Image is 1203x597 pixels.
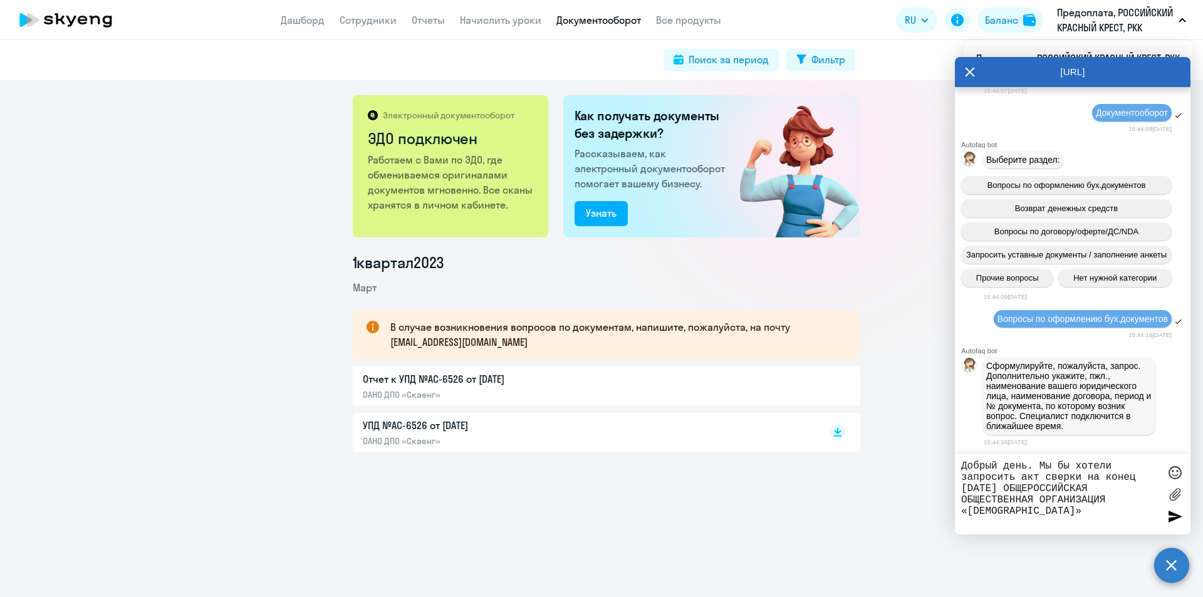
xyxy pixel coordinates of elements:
[962,358,977,376] img: bot avatar
[363,418,626,433] p: УПД №AC-6526 от [DATE]
[575,146,730,191] p: Рассказываем, как электронный документооборот помогает вашему бизнесу.
[962,152,977,170] img: bot avatar
[977,8,1043,33] button: Балансbalance
[811,52,845,67] div: Фильтр
[1073,273,1157,283] span: Нет нужной категории
[353,252,860,273] li: 1 квартал 2023
[575,201,628,226] button: Узнать
[383,110,514,121] p: Электронный документооборот
[664,49,779,71] button: Поиск за период
[689,52,769,67] div: Поиск за период
[586,205,617,221] div: Узнать
[363,418,804,447] a: УПД №AC-6526 от [DATE]ОАНО ДПО «Скаенг»
[390,319,838,350] p: В случае возникновения вопросов по документам, напишите, пожалуйста, на почту [EMAIL_ADDRESS][DOM...
[961,269,1053,287] button: Прочие вопросы
[412,14,445,26] a: Отчеты
[961,246,1172,264] button: Запросить уставные документы / заполнение анкеты
[1128,125,1172,132] time: 15:44:09[DATE]
[966,250,1167,259] span: Запросить уставные документы / заполнение анкеты
[1128,331,1172,338] time: 15:44:16[DATE]
[353,281,377,294] span: Март
[575,107,730,142] h2: Как получать документы без задержки?
[368,128,535,148] h2: ЭДО подключен
[556,14,641,26] a: Документооборот
[984,439,1027,445] time: 15:44:16[DATE]
[984,87,1027,94] time: 15:44:07[DATE]
[964,40,1192,76] ul: RU
[281,14,325,26] a: Дашборд
[786,49,855,71] button: Фильтр
[719,95,860,237] img: connected
[905,13,916,28] span: RU
[961,347,1190,355] div: Autofaq bot
[340,14,397,26] a: Сотрудники
[656,14,721,26] a: Все продукты
[961,141,1190,148] div: Autofaq bot
[368,152,535,212] p: Работаем с Вами по ЭДО, где обмениваемся оригиналами документов мгновенно. Все сканы хранятся в л...
[987,180,1146,190] span: Вопросы по оформлению бух.документов
[1096,108,1168,118] span: Документооборот
[961,460,1159,528] textarea: Добрый день. Мы бы хотели запросить акт сверки на конец [DATE] ОБЩЕРОССИЙСКАЯ ОБЩЕСТВЕННАЯ ОРГАНИ...
[986,361,1154,431] span: Сформулируйте, пожалуйста, запрос. Дополнительно укажите, пжл., наименование вашего юридического ...
[994,227,1138,236] span: Вопросы по договору/оферте/ДС/NDA
[1023,14,1036,26] img: balance
[986,155,1060,165] span: Выберите раздел:
[1015,204,1118,213] span: Возврат денежных средств
[961,222,1172,241] button: Вопросы по договору/оферте/ДС/NDA
[460,14,541,26] a: Начислить уроки
[976,273,1039,283] span: Прочие вопросы
[1051,5,1192,35] button: Предоплата, РОССИЙСКИЙ КРАСНЫЙ КРЕСТ, РКК
[1057,5,1174,35] p: Предоплата, РОССИЙСКИЙ КРАСНЫЙ КРЕСТ, РКК
[997,314,1168,324] span: Вопросы по оформлению бух.документов
[1058,269,1172,287] button: Нет нужной категории
[961,176,1172,194] button: Вопросы по оформлению бух.документов
[961,199,1172,217] button: Возврат денежных средств
[985,13,1018,28] div: Баланс
[984,293,1027,300] time: 15:44:09[DATE]
[1165,485,1184,504] label: Лимит 10 файлов
[896,8,937,33] button: RU
[363,435,626,447] p: ОАНО ДПО «Скаенг»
